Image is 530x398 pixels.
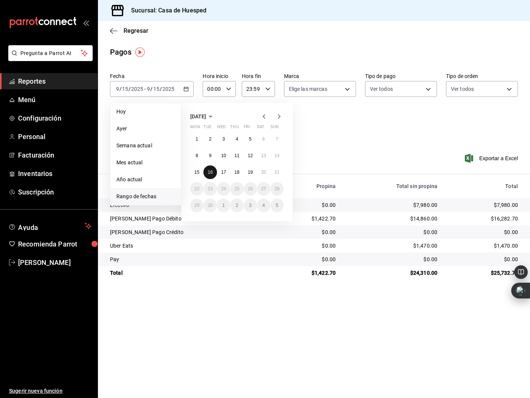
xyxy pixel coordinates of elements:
button: September 27, 2025 [257,182,270,196]
abbr: Saturday [257,124,264,132]
button: September 1, 2025 [190,132,203,146]
abbr: October 3, 2025 [249,203,252,208]
span: [DATE] [190,113,206,119]
span: Ver todos [370,85,393,93]
button: September 26, 2025 [244,182,257,196]
abbr: October 1, 2025 [222,203,225,208]
button: open_drawer_menu [83,20,89,26]
abbr: September 20, 2025 [261,170,266,175]
div: $7,980.00 [348,201,437,209]
button: September 11, 2025 [230,149,243,162]
span: Reportes [18,76,92,86]
abbr: Thursday [230,124,238,132]
button: September 18, 2025 [230,165,243,179]
div: Total sin propina [348,183,437,189]
div: $16,282.70 [449,215,518,222]
abbr: September 6, 2025 [262,136,265,142]
abbr: September 13, 2025 [261,153,266,158]
abbr: September 27, 2025 [261,186,266,191]
div: [PERSON_NAME] Pago Débito [110,215,266,222]
div: $0.00 [278,256,336,263]
span: / [119,86,122,92]
span: [PERSON_NAME] [18,257,92,268]
button: September 15, 2025 [190,165,203,179]
button: September 19, 2025 [244,165,257,179]
div: $14,860.00 [348,215,437,222]
span: / [128,86,131,92]
abbr: September 2, 2025 [209,136,212,142]
abbr: September 28, 2025 [275,186,280,191]
abbr: Tuesday [203,124,211,132]
span: Ayer [116,125,175,133]
div: $0.00 [449,256,518,263]
button: September 24, 2025 [217,182,230,196]
img: Tooltip marker [135,47,145,57]
div: $24,310.00 [348,269,437,277]
abbr: September 1, 2025 [196,136,198,142]
span: Ayuda [18,222,82,231]
abbr: September 7, 2025 [276,136,278,142]
div: Total [449,183,518,189]
button: September 22, 2025 [190,182,203,196]
abbr: September 26, 2025 [248,186,253,191]
input: -- [122,86,128,92]
abbr: September 21, 2025 [275,170,280,175]
span: Año actual [116,176,175,184]
span: Regresar [124,27,148,34]
abbr: September 8, 2025 [196,153,198,158]
button: September 28, 2025 [270,182,284,196]
button: September 5, 2025 [244,132,257,146]
abbr: September 11, 2025 [234,153,239,158]
button: September 21, 2025 [270,165,284,179]
button: Pregunta a Parrot AI [8,45,93,61]
button: September 12, 2025 [244,149,257,162]
button: September 6, 2025 [257,132,270,146]
input: -- [116,86,119,92]
abbr: Sunday [270,124,279,132]
button: September 25, 2025 [230,182,243,196]
label: Hora fin [242,73,275,79]
span: Hoy [116,108,175,116]
input: -- [147,86,150,92]
abbr: September 16, 2025 [208,170,212,175]
button: September 16, 2025 [203,165,217,179]
span: Elige las marcas [289,85,327,93]
button: September 30, 2025 [203,199,217,212]
button: September 7, 2025 [270,132,284,146]
label: Tipo de orden [446,73,518,79]
button: October 2, 2025 [230,199,243,212]
abbr: October 2, 2025 [236,203,238,208]
abbr: September 5, 2025 [249,136,252,142]
abbr: September 15, 2025 [194,170,199,175]
span: - [144,86,146,92]
span: Inventarios [18,168,92,179]
button: September 23, 2025 [203,182,217,196]
abbr: Monday [190,124,200,132]
div: $0.00 [449,228,518,236]
button: October 1, 2025 [217,199,230,212]
abbr: September 30, 2025 [208,203,212,208]
span: Mes actual [116,159,175,167]
abbr: September 22, 2025 [194,186,199,191]
span: Configuración [18,113,92,123]
label: Marca [284,73,356,79]
abbr: September 12, 2025 [248,153,253,158]
button: September 14, 2025 [270,149,284,162]
div: Pagos [110,46,131,58]
span: / [160,86,162,92]
abbr: September 23, 2025 [208,186,212,191]
abbr: September 29, 2025 [194,203,199,208]
div: Total [110,269,266,277]
div: $1,422.70 [278,269,336,277]
abbr: Friday [244,124,250,132]
button: September 2, 2025 [203,132,217,146]
h3: Sucursal: Casa de Huesped [125,6,206,15]
abbr: September 4, 2025 [236,136,238,142]
div: $0.00 [348,256,437,263]
a: Pregunta a Parrot AI [5,55,93,63]
div: $0.00 [348,228,437,236]
button: Exportar a Excel [466,154,518,163]
input: ---- [162,86,175,92]
input: ---- [131,86,144,92]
